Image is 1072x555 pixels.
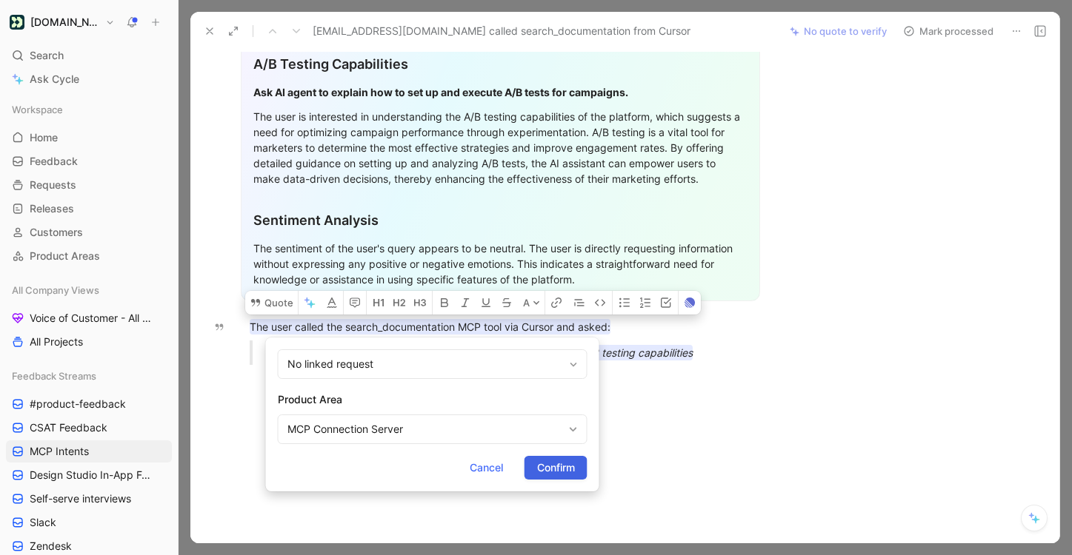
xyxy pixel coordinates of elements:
[525,456,587,480] button: Confirm
[287,420,563,438] div: MCP Connection Server
[470,459,503,477] span: Cancel
[278,391,587,408] h2: Product Area
[278,349,587,379] div: No linked request
[537,459,575,477] span: Confirm
[457,456,516,480] button: Cancel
